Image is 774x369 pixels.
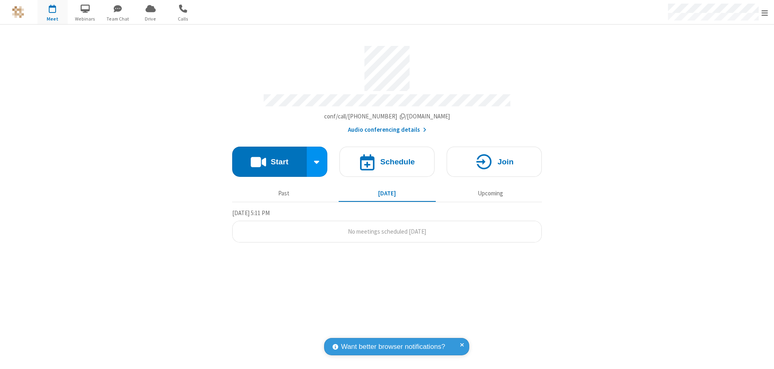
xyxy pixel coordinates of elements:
[348,125,427,135] button: Audio conferencing details
[232,208,542,243] section: Today's Meetings
[324,112,450,120] span: Copy my meeting room link
[168,15,198,23] span: Calls
[324,112,450,121] button: Copy my meeting room linkCopy my meeting room link
[497,158,514,166] h4: Join
[442,186,539,201] button: Upcoming
[339,147,435,177] button: Schedule
[135,15,166,23] span: Drive
[232,209,270,217] span: [DATE] 5:11 PM
[12,6,24,18] img: QA Selenium DO NOT DELETE OR CHANGE
[235,186,333,201] button: Past
[341,342,445,352] span: Want better browser notifications?
[380,158,415,166] h4: Schedule
[270,158,288,166] h4: Start
[447,147,542,177] button: Join
[37,15,68,23] span: Meet
[232,40,542,135] section: Account details
[232,147,307,177] button: Start
[307,147,328,177] div: Start conference options
[70,15,100,23] span: Webinars
[339,186,436,201] button: [DATE]
[348,228,426,235] span: No meetings scheduled [DATE]
[103,15,133,23] span: Team Chat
